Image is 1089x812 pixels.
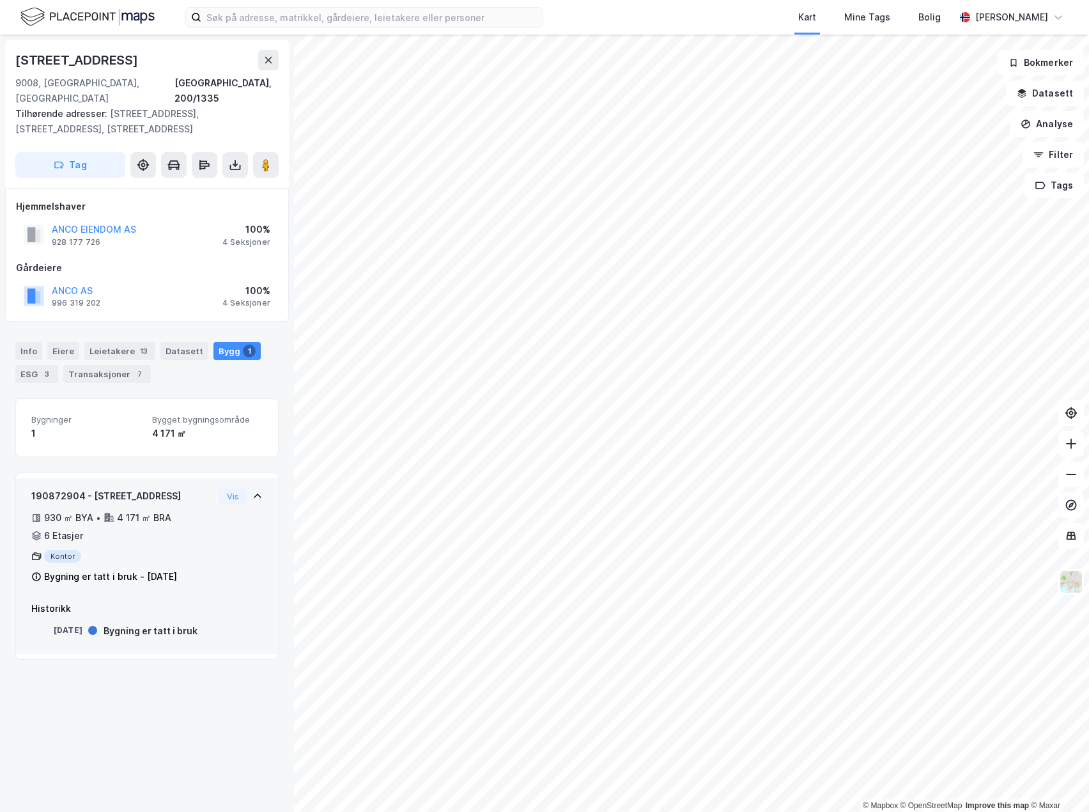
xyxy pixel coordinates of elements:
iframe: Chat Widget [1025,751,1089,812]
div: Gårdeiere [16,260,278,276]
div: 928 177 726 [52,237,100,247]
div: Transaksjoner [63,365,151,383]
div: 9008, [GEOGRAPHIC_DATA], [GEOGRAPHIC_DATA] [15,75,174,106]
div: 4 Seksjoner [222,298,270,308]
div: Hjemmelshaver [16,199,278,214]
div: 100% [222,222,270,237]
span: Bygninger [31,414,142,425]
div: [STREET_ADDRESS], [STREET_ADDRESS], [STREET_ADDRESS] [15,106,268,137]
div: Kontrollprogram for chat [1025,751,1089,812]
button: Analyse [1010,111,1084,137]
div: Mine Tags [844,10,890,25]
div: 4 Seksjoner [222,237,270,247]
div: [GEOGRAPHIC_DATA], 200/1335 [174,75,279,106]
div: 100% [222,283,270,299]
div: Historikk [31,601,263,616]
div: Eiere [47,342,79,360]
div: 930 ㎡ BYA [44,510,93,526]
span: Tilhørende adresser: [15,108,110,119]
div: 6 Etasjer [44,528,83,543]
div: 996 319 202 [52,298,100,308]
button: Tags [1024,173,1084,198]
div: 7 [133,368,146,380]
div: Bolig [918,10,941,25]
div: Info [15,342,42,360]
img: Z [1059,570,1083,594]
div: Bygning er tatt i bruk - [DATE] [44,569,177,584]
button: Datasett [1006,81,1084,106]
div: 3 [40,368,53,380]
a: Mapbox [863,801,898,810]
span: Bygget bygningsområde [152,414,263,425]
div: Bygning er tatt i bruk [104,623,197,639]
img: logo.f888ab2527a4732fd821a326f86c7f29.svg [20,6,155,28]
div: 1 [243,345,256,357]
div: • [96,513,101,523]
button: Tag [15,152,125,178]
button: Filter [1023,142,1084,168]
a: OpenStreetMap [900,801,962,810]
div: [DATE] [31,625,82,636]
div: Bygg [213,342,261,360]
div: 1 [31,426,142,441]
div: Kart [798,10,816,25]
div: [PERSON_NAME] [975,10,1048,25]
a: Improve this map [966,801,1029,810]
div: Datasett [160,342,208,360]
input: Søk på adresse, matrikkel, gårdeiere, leietakere eller personer [201,8,543,27]
div: 4 171 ㎡ BRA [117,510,171,526]
button: Vis [219,488,247,504]
div: ESG [15,365,58,383]
div: Leietakere [84,342,155,360]
div: 13 [137,345,150,357]
div: 4 171 ㎡ [152,426,263,441]
div: 190872904 - [STREET_ADDRESS] [31,488,213,504]
div: [STREET_ADDRESS] [15,50,141,70]
button: Bokmerker [998,50,1084,75]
